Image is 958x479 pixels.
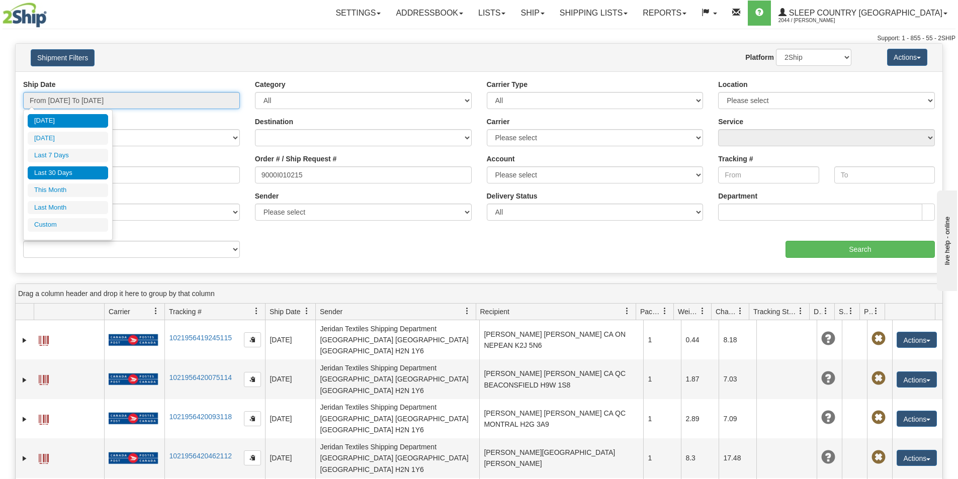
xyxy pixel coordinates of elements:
label: Carrier Type [487,79,528,89]
a: Charge filter column settings [732,303,749,320]
a: Expand [20,414,30,424]
input: From [718,166,819,183]
a: 1021956420075114 [169,373,232,381]
label: Location [718,79,747,89]
a: Packages filter column settings [656,303,673,320]
td: [PERSON_NAME][GEOGRAPHIC_DATA][PERSON_NAME] [479,438,643,477]
td: [DATE] [265,438,315,477]
td: 8.18 [719,320,756,359]
span: Carrier [109,307,130,317]
td: [PERSON_NAME] [PERSON_NAME] CA QC MONTRAL H2G 3A9 [479,399,643,438]
span: Packages [640,307,661,317]
td: Jeridan Textiles Shipping Department [GEOGRAPHIC_DATA] [GEOGRAPHIC_DATA] [GEOGRAPHIC_DATA] H2N 1Y6 [315,399,479,438]
td: Jeridan Textiles Shipping Department [GEOGRAPHIC_DATA] [GEOGRAPHIC_DATA] [GEOGRAPHIC_DATA] H2N 1Y6 [315,320,479,359]
span: Pickup Not Assigned [872,332,886,346]
span: Unknown [821,411,835,425]
a: Delivery Status filter column settings [817,303,834,320]
button: Actions [897,371,937,388]
a: Ship Date filter column settings [298,303,315,320]
div: grid grouping header [16,284,942,304]
a: Recipient filter column settings [619,303,636,320]
input: Search [786,241,935,258]
span: Tracking Status [753,307,797,317]
a: Shipping lists [552,1,635,26]
button: Actions [887,49,927,66]
span: Ship Date [270,307,300,317]
button: Copy to clipboard [244,411,261,426]
li: Last Month [28,201,108,215]
a: Label [39,331,49,347]
label: Category [255,79,286,89]
label: Destination [255,117,293,127]
a: Label [39,449,49,465]
input: To [834,166,935,183]
span: Pickup Not Assigned [872,450,886,464]
label: Tracking # [718,154,753,164]
td: 1 [643,438,681,477]
button: Actions [897,450,937,466]
a: Lists [471,1,513,26]
span: Pickup Not Assigned [872,411,886,425]
a: Pickup Status filter column settings [867,303,885,320]
td: Jeridan Textiles Shipping Department [GEOGRAPHIC_DATA] [GEOGRAPHIC_DATA] [GEOGRAPHIC_DATA] H2N 1Y6 [315,438,479,477]
button: Copy to clipboard [244,372,261,387]
span: 2044 / [PERSON_NAME] [778,16,854,26]
a: Expand [20,453,30,463]
label: Carrier [487,117,510,127]
li: Last 7 Days [28,149,108,162]
td: [PERSON_NAME] [PERSON_NAME] CA QC BEACONSFIELD H9W 1S8 [479,359,643,399]
span: Delivery Status [814,307,822,317]
span: Pickup Status [864,307,873,317]
a: Weight filter column settings [694,303,711,320]
a: Sleep Country [GEOGRAPHIC_DATA] 2044 / [PERSON_NAME] [771,1,955,26]
div: Support: 1 - 855 - 55 - 2SHIP [3,34,955,43]
a: Expand [20,375,30,385]
span: Unknown [821,371,835,386]
span: Unknown [821,332,835,346]
td: 8.3 [681,438,719,477]
span: Unknown [821,450,835,464]
td: [DATE] [265,359,315,399]
li: Custom [28,218,108,232]
li: [DATE] [28,114,108,128]
td: Jeridan Textiles Shipping Department [GEOGRAPHIC_DATA] [GEOGRAPHIC_DATA] [GEOGRAPHIC_DATA] H2N 1Y6 [315,359,479,399]
span: Tracking # [169,307,202,317]
td: [PERSON_NAME] [PERSON_NAME] CA ON NEPEAN K2J 5N6 [479,320,643,359]
label: Platform [745,52,774,62]
li: [DATE] [28,132,108,145]
td: [DATE] [265,399,315,438]
li: This Month [28,183,108,197]
td: 0.44 [681,320,719,359]
a: Tracking # filter column settings [248,303,265,320]
iframe: chat widget [935,188,957,291]
td: 1 [643,359,681,399]
button: Shipment Filters [31,49,95,66]
a: 1021956420462112 [169,452,232,460]
span: Sender [320,307,342,317]
label: Sender [255,191,279,201]
a: Label [39,410,49,426]
label: Account [487,154,515,164]
a: Reports [635,1,694,26]
a: Settings [328,1,388,26]
a: Sender filter column settings [459,303,476,320]
span: Pickup Not Assigned [872,371,886,386]
span: Shipment Issues [839,307,847,317]
button: Copy to clipboard [244,332,261,347]
img: 20 - Canada Post [109,334,158,346]
label: Department [718,191,757,201]
a: Carrier filter column settings [147,303,164,320]
label: Order # / Ship Request # [255,154,337,164]
a: 1021956419245115 [169,334,232,342]
img: 20 - Canada Post [109,412,158,425]
span: Recipient [480,307,509,317]
span: Sleep Country [GEOGRAPHIC_DATA] [787,9,942,17]
img: logo2044.jpg [3,3,47,28]
td: 1 [643,320,681,359]
img: 20 - Canada Post [109,373,158,386]
a: Ship [513,1,552,26]
td: 2.89 [681,399,719,438]
button: Actions [897,411,937,427]
div: live help - online [8,9,93,16]
a: 1021956420093118 [169,413,232,421]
